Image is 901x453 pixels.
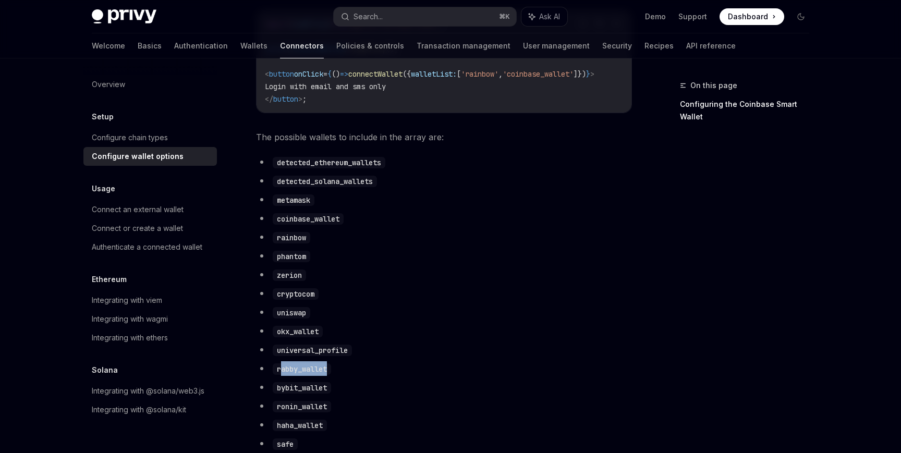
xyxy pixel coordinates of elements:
[83,291,217,310] a: Integrating with viem
[348,69,403,79] span: connectWallet
[574,69,586,79] span: ]})
[590,69,594,79] span: >
[340,69,348,79] span: =>
[273,363,331,375] code: rabby_wallet
[273,438,298,450] code: safe
[273,420,327,431] code: haha_wallet
[332,69,340,79] span: ()
[686,33,736,58] a: API reference
[265,69,269,79] span: <
[83,238,217,256] a: Authenticate a connected wallet
[92,131,168,144] div: Configure chain types
[273,251,310,262] code: phantom
[539,11,560,22] span: Ask AI
[92,203,184,216] div: Connect an external wallet
[92,222,183,235] div: Connect or create a wallet
[265,94,273,104] span: </
[503,69,574,79] span: 'coinbase_wallet'
[645,11,666,22] a: Demo
[269,69,294,79] span: button
[586,69,590,79] span: }
[793,8,809,25] button: Toggle dark mode
[602,33,632,58] a: Security
[92,111,114,123] h5: Setup
[83,328,217,347] a: Integrating with ethers
[273,232,310,243] code: rainbow
[83,75,217,94] a: Overview
[327,69,332,79] span: {
[92,241,202,253] div: Authenticate a connected wallet
[83,147,217,166] a: Configure wallet options
[256,130,632,144] span: The possible wallets to include in the array are:
[174,33,228,58] a: Authentication
[92,150,184,163] div: Configure wallet options
[298,94,302,104] span: >
[302,94,307,104] span: ;
[83,200,217,219] a: Connect an external wallet
[83,382,217,400] a: Integrating with @solana/web3.js
[92,364,118,376] h5: Solana
[273,288,319,300] code: cryptocom
[323,69,327,79] span: =
[273,307,310,319] code: uniswap
[411,69,457,79] span: walletList:
[498,69,503,79] span: ,
[83,219,217,238] a: Connect or create a wallet
[92,294,162,307] div: Integrating with viem
[720,8,784,25] a: Dashboard
[92,332,168,344] div: Integrating with ethers
[336,33,404,58] a: Policies & controls
[92,273,127,286] h5: Ethereum
[678,11,707,22] a: Support
[690,79,737,92] span: On this page
[273,94,298,104] span: button
[92,78,125,91] div: Overview
[273,213,344,225] code: coinbase_wallet
[728,11,768,22] span: Dashboard
[273,176,377,187] code: detected_solana_wallets
[92,403,186,416] div: Integrating with @solana/kit
[273,345,352,356] code: universal_profile
[92,9,156,24] img: dark logo
[92,182,115,195] h5: Usage
[83,400,217,419] a: Integrating with @solana/kit
[521,7,567,26] button: Ask AI
[240,33,267,58] a: Wallets
[273,194,314,206] code: metamask
[403,69,411,79] span: ({
[273,270,306,281] code: zerion
[92,385,204,397] div: Integrating with @solana/web3.js
[265,82,386,91] span: Login with email and sms only
[92,33,125,58] a: Welcome
[83,310,217,328] a: Integrating with wagmi
[280,33,324,58] a: Connectors
[461,69,498,79] span: 'rainbow'
[138,33,162,58] a: Basics
[354,10,383,23] div: Search...
[273,326,323,337] code: okx_wallet
[417,33,510,58] a: Transaction management
[294,69,323,79] span: onClick
[92,313,168,325] div: Integrating with wagmi
[457,69,461,79] span: [
[334,7,516,26] button: Search...⌘K
[523,33,590,58] a: User management
[273,382,331,394] code: bybit_wallet
[273,401,331,412] code: ronin_wallet
[680,96,818,125] a: Configuring the Coinbase Smart Wallet
[83,128,217,147] a: Configure chain types
[273,157,385,168] code: detected_ethereum_wallets
[499,13,510,21] span: ⌘ K
[644,33,674,58] a: Recipes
